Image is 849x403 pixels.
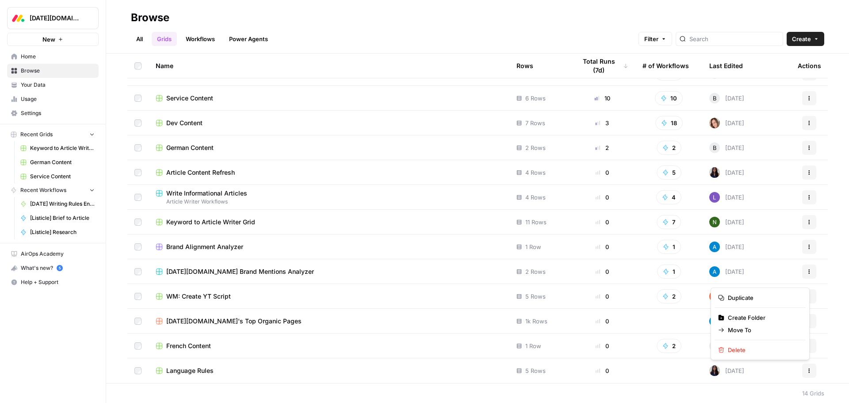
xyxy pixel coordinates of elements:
[709,118,744,128] div: [DATE]
[156,267,502,276] a: [DATE][DOMAIN_NAME] Brand Mentions Analyzer
[525,94,546,103] span: 6 Rows
[131,11,169,25] div: Browse
[16,211,99,225] a: [Listicle] Brief to Article
[713,94,717,103] span: B
[57,265,63,271] a: 5
[10,10,26,26] img: Monday.com Logo
[728,326,799,334] span: Move To
[7,128,99,141] button: Recent Grids
[657,265,681,279] button: 1
[224,32,273,46] a: Power Agents
[576,193,628,202] div: 0
[525,193,546,202] span: 4 Rows
[8,261,98,275] div: What's new?
[21,53,95,61] span: Home
[576,168,628,177] div: 0
[576,94,628,103] div: 10
[709,341,744,351] div: [DATE]
[709,192,720,203] img: rn7sh892ioif0lo51687sih9ndqw
[7,92,99,106] a: Usage
[7,247,99,261] a: AirOps Academy
[7,33,99,46] button: New
[166,342,211,350] span: French Content
[21,67,95,75] span: Browse
[30,173,95,180] span: Service Content
[21,278,95,286] span: Help + Support
[576,366,628,375] div: 0
[7,64,99,78] a: Browse
[166,242,243,251] span: Brand Alignment Analyzer
[713,143,717,152] span: B
[166,267,314,276] span: [DATE][DOMAIN_NAME] Brand Mentions Analyzer
[21,81,95,89] span: Your Data
[7,50,99,64] a: Home
[525,292,546,301] span: 5 Rows
[709,217,720,227] img: g4o9tbhziz0738ibrok3k9f5ina6
[525,218,547,226] span: 11 Rows
[166,317,302,326] span: [DATE][DOMAIN_NAME]'s Top Organic Pages
[180,32,220,46] a: Workflows
[639,32,672,46] button: Filter
[525,342,541,350] span: 1 Row
[576,242,628,251] div: 0
[21,109,95,117] span: Settings
[525,168,546,177] span: 4 Rows
[655,116,683,130] button: 18
[709,167,720,178] img: rox323kbkgutb4wcij4krxobkpon
[709,242,744,252] div: [DATE]
[156,292,502,301] a: WM: Create YT Script
[525,143,546,152] span: 2 Rows
[709,93,744,104] div: [DATE]
[709,365,744,376] div: [DATE]
[42,35,55,44] span: New
[576,218,628,226] div: 0
[156,94,502,103] a: Service Content
[16,141,99,155] a: Keyword to Article Writer Grid
[516,54,533,78] div: Rows
[7,275,99,289] button: Help + Support
[644,35,658,43] span: Filter
[709,316,744,326] div: [DATE]
[156,143,502,152] a: German Content
[156,218,502,226] a: Keyword to Article Writer Grid
[657,165,681,180] button: 5
[709,266,720,277] img: o3cqybgnmipr355j8nz4zpq1mc6x
[787,32,824,46] button: Create
[156,242,502,251] a: Brand Alignment Analyzer
[525,242,541,251] span: 1 Row
[525,119,545,127] span: 7 Rows
[709,291,720,302] img: ui9db3zf480wl5f9in06l3n7q51r
[576,54,628,78] div: Total Runs (7d)
[525,366,546,375] span: 5 Rows
[156,54,502,78] div: Name
[16,225,99,239] a: [Listicle] Research
[655,91,683,105] button: 10
[156,119,502,127] a: Dev Content
[709,217,744,227] div: [DATE]
[802,389,824,398] div: 14 Grids
[728,313,799,322] span: Create Folder
[792,35,811,43] span: Create
[156,189,502,206] a: Write Informational ArticlesArticle Writer Workflows
[30,14,83,23] span: [DATE][DOMAIN_NAME]
[156,168,502,177] a: Article Content Refresh
[576,119,628,127] div: 3
[657,289,681,303] button: 2
[576,292,628,301] div: 0
[21,250,95,258] span: AirOps Academy
[709,167,744,178] div: [DATE]
[30,200,95,208] span: [DATE] Writing Rules Enforcer 🔨
[156,198,502,206] span: Article Writer Workflows
[166,94,213,103] span: Service Content
[166,168,235,177] span: Article Content Refresh
[657,215,681,229] button: 7
[30,228,95,236] span: [Listicle] Research
[16,155,99,169] a: German Content
[7,106,99,120] a: Settings
[16,169,99,184] a: Service Content
[21,95,95,103] span: Usage
[525,267,546,276] span: 2 Rows
[16,197,99,211] a: [DATE] Writing Rules Enforcer 🔨
[709,192,744,203] div: [DATE]
[156,317,502,326] a: [DATE][DOMAIN_NAME]'s Top Organic Pages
